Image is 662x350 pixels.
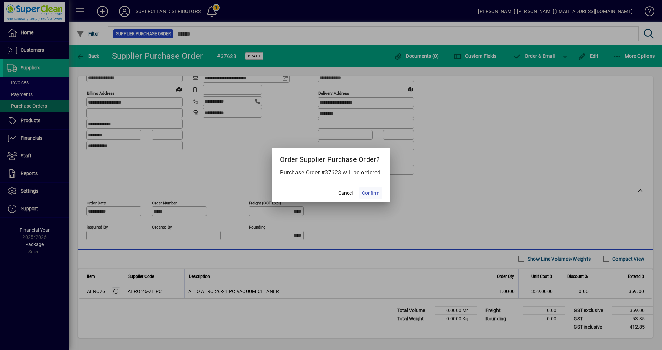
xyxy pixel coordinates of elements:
span: Confirm [362,189,379,197]
span: Cancel [338,189,353,197]
h2: Order Supplier Purchase Order? [272,148,390,168]
button: Confirm [359,187,382,199]
button: Cancel [334,187,357,199]
p: Purchase Order #37623 will be ordered. [280,168,382,177]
